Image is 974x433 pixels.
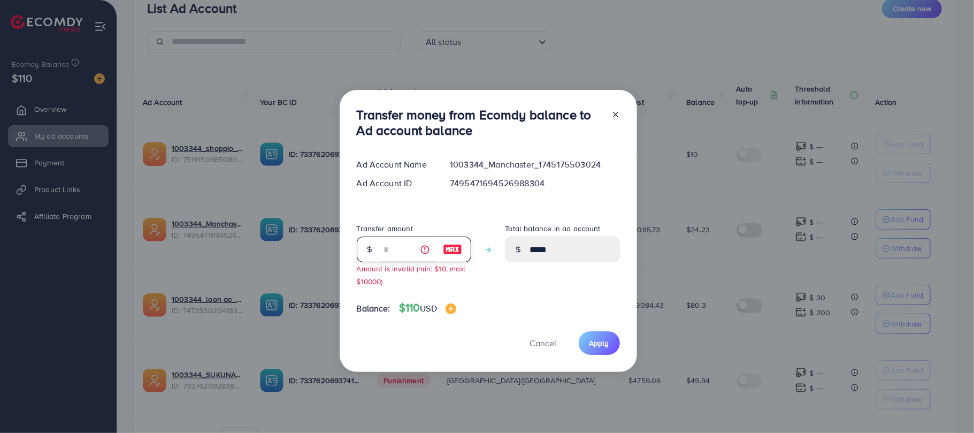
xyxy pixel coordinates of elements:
[399,301,456,315] h4: $110
[929,385,966,425] iframe: Chat
[579,331,620,354] button: Apply
[357,263,466,286] small: Amount is invalid (min: $10, max: $10000)
[517,331,570,354] button: Cancel
[348,158,442,171] div: Ad Account Name
[348,177,442,189] div: Ad Account ID
[441,177,628,189] div: 7495471694526988304
[530,337,557,349] span: Cancel
[357,223,413,234] label: Transfer amount
[420,302,436,314] span: USD
[357,107,603,138] h3: Transfer money from Ecomdy balance to Ad account balance
[441,158,628,171] div: 1003344_Manchaster_1745175503024
[589,338,609,348] span: Apply
[505,223,601,234] label: Total balance in ad account
[357,302,390,315] span: Balance:
[446,303,456,314] img: image
[443,243,462,256] img: image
